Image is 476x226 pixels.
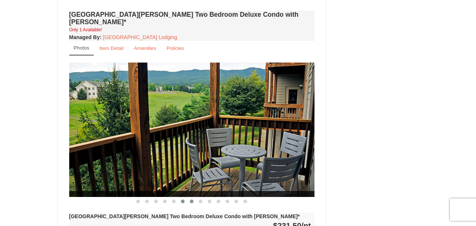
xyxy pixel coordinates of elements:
h4: [GEOGRAPHIC_DATA][PERSON_NAME] Two Bedroom Deluxe Condo with [PERSON_NAME]* [69,11,315,26]
small: Item Detail [99,45,124,51]
a: Policies [162,41,189,55]
strong: [GEOGRAPHIC_DATA][PERSON_NAME] Two Bedroom Deluxe Condo with [PERSON_NAME]* [69,213,300,219]
a: Photos [69,41,94,55]
small: Only 1 Available! [69,27,102,32]
small: Amenities [134,45,156,51]
span: Managed By [69,34,100,40]
a: Amenities [129,41,161,55]
small: Policies [166,45,184,51]
strong: : [69,34,102,40]
a: Item Detail [95,41,128,55]
small: Photos [74,45,89,51]
a: [GEOGRAPHIC_DATA] Lodging [103,34,177,40]
img: 18876286-155-b6d2cec4.jpg [69,63,315,197]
